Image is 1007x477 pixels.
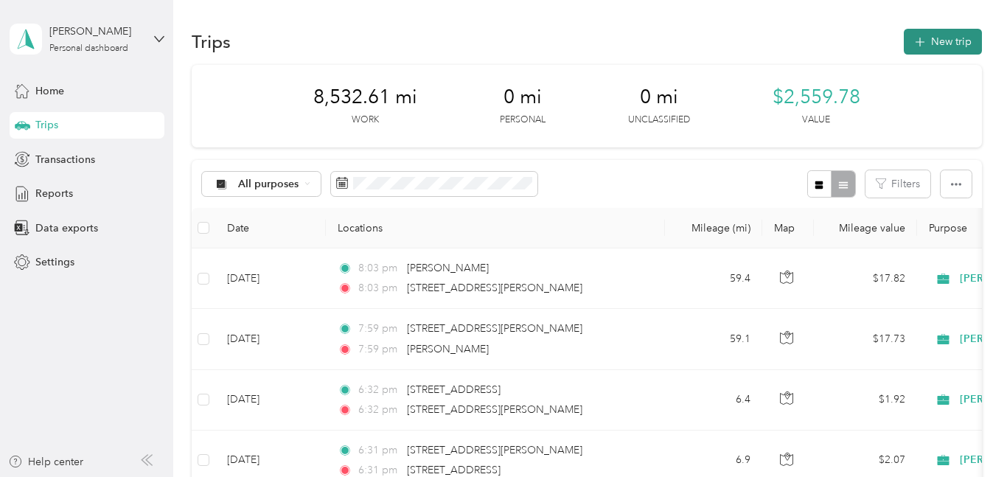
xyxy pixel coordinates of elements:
td: [DATE] [215,309,326,369]
button: New trip [904,29,982,55]
td: $1.92 [814,370,917,431]
th: Locations [326,208,665,248]
span: 8:03 pm [358,280,400,296]
span: Home [35,83,64,99]
th: Mileage value [814,208,917,248]
span: All purposes [238,179,299,189]
td: [DATE] [215,370,326,431]
button: Filters [865,170,930,198]
button: Help center [8,454,83,470]
td: $17.73 [814,309,917,369]
p: Unclassified [628,114,690,127]
span: 7:59 pm [358,341,400,358]
div: Personal dashboard [49,44,128,53]
p: Personal [500,114,546,127]
span: [STREET_ADDRESS] [407,383,501,396]
span: 6:31 pm [358,442,400,459]
span: [PERSON_NAME] [407,262,489,274]
td: 6.4 [665,370,762,431]
span: $2,559.78 [773,86,860,109]
span: Settings [35,254,74,270]
span: Data exports [35,220,98,236]
span: 7:59 pm [358,321,400,337]
span: [STREET_ADDRESS] [407,464,501,476]
span: 0 mi [640,86,678,109]
td: 59.1 [665,309,762,369]
span: 8:03 pm [358,260,400,276]
span: Transactions [35,152,95,167]
th: Date [215,208,326,248]
td: $17.82 [814,248,917,309]
span: [PERSON_NAME] [407,343,489,355]
td: 59.4 [665,248,762,309]
iframe: Everlance-gr Chat Button Frame [924,394,1007,477]
span: 6:32 pm [358,402,400,418]
p: Work [352,114,379,127]
span: [STREET_ADDRESS][PERSON_NAME] [407,444,582,456]
span: [STREET_ADDRESS][PERSON_NAME] [407,322,582,335]
span: 6:32 pm [358,382,400,398]
span: Trips [35,117,58,133]
p: Value [802,114,830,127]
td: [DATE] [215,248,326,309]
div: [PERSON_NAME] [49,24,142,39]
h1: Trips [192,34,231,49]
span: Reports [35,186,73,201]
span: [STREET_ADDRESS][PERSON_NAME] [407,403,582,416]
th: Map [762,208,814,248]
span: [STREET_ADDRESS][PERSON_NAME] [407,282,582,294]
th: Mileage (mi) [665,208,762,248]
span: 0 mi [503,86,542,109]
span: 8,532.61 mi [313,86,417,109]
